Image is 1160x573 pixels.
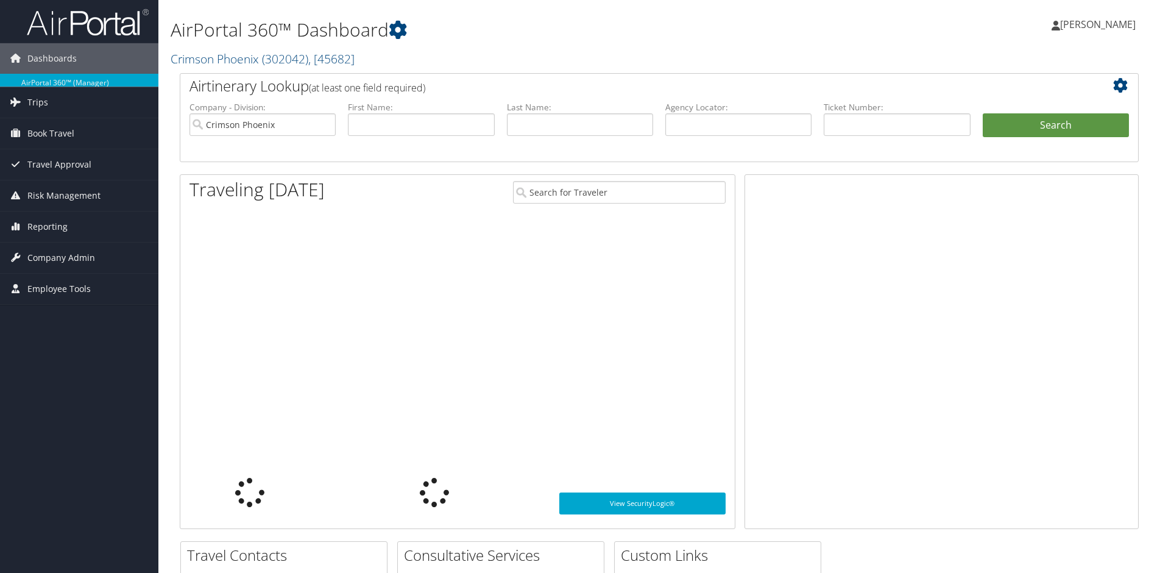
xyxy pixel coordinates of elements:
[27,243,95,273] span: Company Admin
[189,101,336,113] label: Company - Division:
[824,101,970,113] label: Ticket Number:
[27,87,48,118] span: Trips
[348,101,494,113] label: First Name:
[187,545,387,566] h2: Travel Contacts
[665,101,812,113] label: Agency Locator:
[27,274,91,304] span: Employee Tools
[262,51,308,67] span: ( 302042 )
[507,101,653,113] label: Last Name:
[1052,6,1148,43] a: [PERSON_NAME]
[189,76,1049,96] h2: Airtinerary Lookup
[27,180,101,211] span: Risk Management
[404,545,604,566] h2: Consultative Services
[27,43,77,74] span: Dashboards
[513,181,726,204] input: Search for Traveler
[171,17,822,43] h1: AirPortal 360™ Dashboard
[309,81,425,94] span: (at least one field required)
[27,118,74,149] span: Book Travel
[621,545,821,566] h2: Custom Links
[27,212,68,242] span: Reporting
[27,149,91,180] span: Travel Approval
[559,493,726,514] a: View SecurityLogic®
[171,51,355,67] a: Crimson Phoenix
[1060,18,1136,31] span: [PERSON_NAME]
[27,8,149,37] img: airportal-logo.png
[983,113,1129,138] button: Search
[189,177,325,202] h1: Traveling [DATE]
[308,51,355,67] span: , [ 45682 ]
